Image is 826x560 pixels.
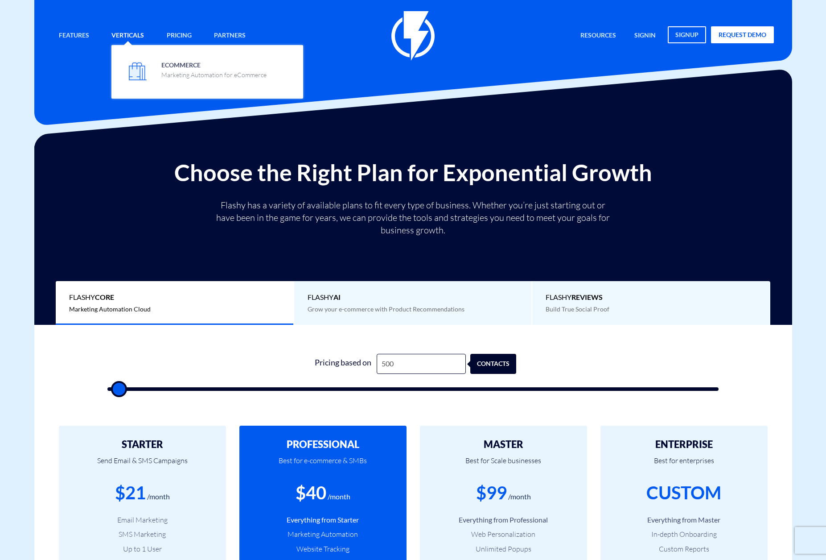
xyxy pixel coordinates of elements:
[546,292,757,303] span: Flashy
[308,305,464,313] span: Grow your e-commerce with Product Recommendations
[52,26,96,46] a: Features
[478,354,524,374] div: contacts
[72,529,213,539] li: SMS Marketing
[433,450,574,480] p: Best for Scale businesses
[253,529,393,539] li: Marketing Automation
[614,544,754,554] li: Custom Reports
[161,71,267,79] p: Marketing Automation for eCommerce
[476,480,507,506] div: $99
[508,492,531,502] div: /month
[115,480,146,506] div: $21
[308,292,518,303] span: Flashy
[118,52,296,92] a: eCommerceMarketing Automation for eCommerce
[310,354,377,374] div: Pricing based on
[72,450,213,480] p: Send Email & SMS Campaigns
[614,439,754,450] h2: ENTERPRISE
[433,529,574,539] li: Web Personalization
[574,26,623,46] a: Resources
[433,544,574,554] li: Unlimited Popups
[72,515,213,525] li: Email Marketing
[571,293,603,301] b: REVIEWS
[253,515,393,525] li: Everything from Starter
[433,515,574,525] li: Everything from Professional
[614,450,754,480] p: Best for enterprises
[333,293,341,301] b: AI
[296,480,326,506] div: $40
[69,305,151,313] span: Marketing Automation Cloud
[213,199,614,236] p: Flashy has a variety of available plans to fit every type of business. Whether you’re just starti...
[253,544,393,554] li: Website Tracking
[668,26,706,43] a: signup
[160,26,198,46] a: Pricing
[253,439,393,450] h2: PROFESSIONAL
[41,160,785,185] h2: Choose the Right Plan for Exponential Growth
[95,293,114,301] b: Core
[614,529,754,539] li: In-depth Onboarding
[711,26,774,43] a: request demo
[328,492,350,502] div: /month
[253,450,393,480] p: Best for e-commerce & SMBs
[207,26,252,46] a: Partners
[72,439,213,450] h2: STARTER
[147,492,170,502] div: /month
[161,58,267,79] span: eCommerce
[69,292,280,303] span: Flashy
[546,305,609,313] span: Build True Social Proof
[646,480,721,506] div: CUSTOM
[628,26,662,46] a: signin
[72,544,213,554] li: Up to 1 User
[614,515,754,525] li: Everything from Master
[433,439,574,450] h2: MASTER
[105,26,151,46] a: Verticals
